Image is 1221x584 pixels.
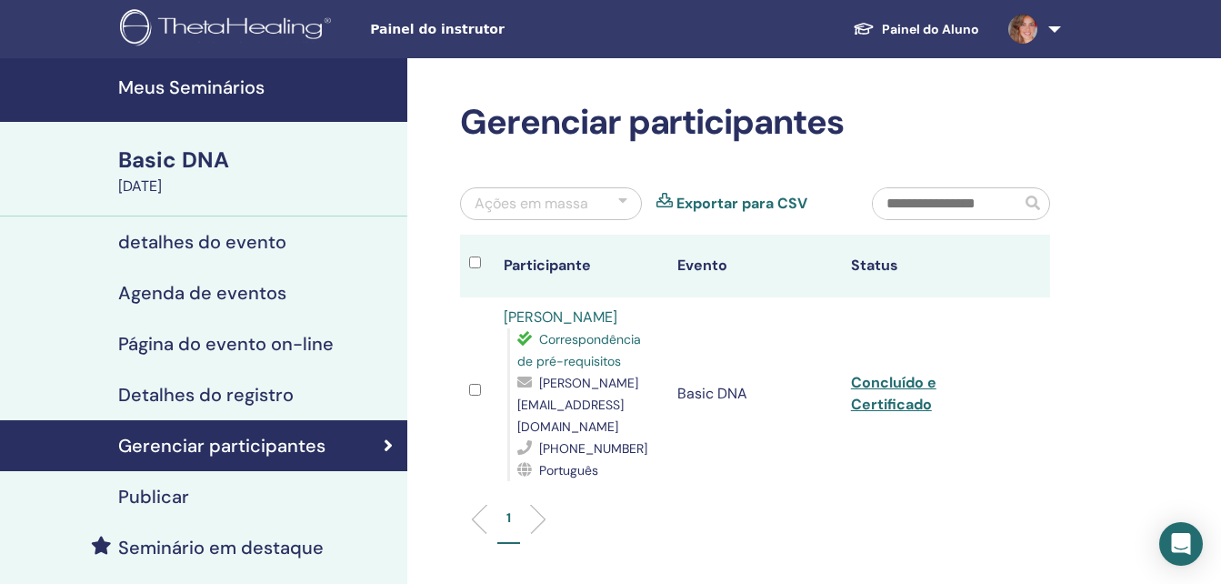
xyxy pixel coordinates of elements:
h4: Gerenciar participantes [118,435,325,457]
h2: Gerenciar participantes [460,102,1050,144]
th: Status [842,235,1016,297]
span: Português [539,462,598,478]
span: [PHONE_NUMBER] [539,440,647,457]
a: Exportar para CSV [676,193,807,215]
h4: Página do evento on-line [118,333,334,355]
div: [DATE] [118,176,396,197]
span: Correspondência de pré-requisitos [517,331,641,369]
td: Basic DNA [668,297,842,490]
h4: detalhes do evento [118,231,286,253]
h4: Detalhes do registro [118,384,294,406]
span: Painel do instrutor [370,20,643,39]
p: 1 [506,508,511,528]
th: Participante [495,235,668,297]
a: Concluído e Certificado [851,373,936,414]
h4: Seminário em destaque [118,537,324,559]
h4: Publicar [118,486,189,508]
div: Ações em massa [475,193,588,215]
a: Painel do Aluno [838,13,994,46]
span: [PERSON_NAME][EMAIL_ADDRESS][DOMAIN_NAME] [517,375,638,435]
img: graduation-cap-white.svg [853,21,875,36]
a: Basic DNA[DATE] [107,145,407,197]
img: logo.png [120,9,337,50]
h4: Agenda de eventos [118,282,286,304]
h4: Meus Seminários [118,76,396,98]
img: default.jpg [1008,15,1037,44]
th: Evento [668,235,842,297]
div: Open Intercom Messenger [1159,522,1203,566]
div: Basic DNA [118,145,396,176]
a: [PERSON_NAME] [504,307,617,327]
